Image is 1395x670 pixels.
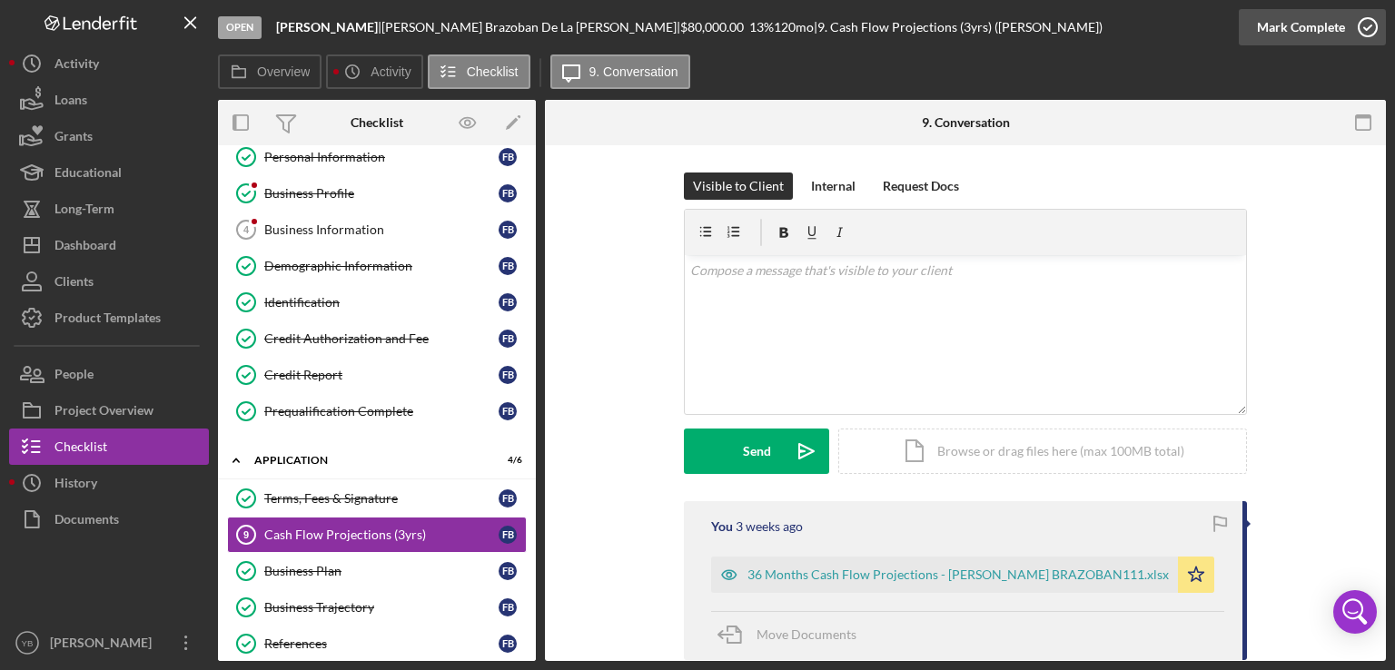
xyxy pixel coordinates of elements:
[264,404,499,419] div: Prequalification Complete
[227,212,527,248] a: 4Business InformationFB
[9,45,209,82] button: Activity
[264,186,499,201] div: Business Profile
[264,491,499,506] div: Terms, Fees & Signature
[54,300,161,340] div: Product Templates
[22,638,34,648] text: YB
[218,16,262,39] div: Open
[589,64,678,79] label: 9. Conversation
[243,529,249,540] tspan: 9
[499,330,517,348] div: F B
[747,567,1169,582] div: 36 Months Cash Flow Projections - [PERSON_NAME] BRAZOBAN111.xlsx
[9,429,209,465] button: Checklist
[499,402,517,420] div: F B
[276,19,378,34] b: [PERSON_NAME]
[1239,9,1386,45] button: Mark Complete
[811,172,856,200] div: Internal
[1257,9,1345,45] div: Mark Complete
[9,625,209,661] button: YB[PERSON_NAME]
[264,259,499,273] div: Demographic Information
[499,257,517,275] div: F B
[264,331,499,346] div: Credit Authorization and Fee
[227,626,527,662] a: ReferencesFB
[227,175,527,212] a: Business ProfileFB
[9,356,209,392] button: People
[9,154,209,191] button: Educational
[264,636,499,651] div: References
[227,517,527,553] a: 9Cash Flow Projections (3yrs)FB
[227,357,527,393] a: Credit ReportFB
[499,562,517,580] div: F B
[499,489,517,507] div: F B
[711,519,733,534] div: You
[499,635,517,653] div: F B
[499,184,517,202] div: F B
[218,54,322,89] button: Overview
[54,263,94,304] div: Clients
[684,172,793,200] button: Visible to Client
[264,295,499,310] div: Identification
[227,480,527,517] a: Terms, Fees & SignatureFB
[9,501,209,537] button: Documents
[499,148,517,166] div: F B
[54,82,87,123] div: Loans
[874,172,968,200] button: Request Docs
[680,20,749,34] div: $80,000.00
[883,172,959,200] div: Request Docs
[264,527,499,542] div: Cash Flow Projections (3yrs)
[499,598,517,616] div: F B
[743,429,771,474] div: Send
[499,221,517,239] div: F B
[254,455,477,466] div: Application
[54,465,97,506] div: History
[757,626,856,642] span: Move Documents
[9,392,209,429] button: Project Overview
[264,368,499,382] div: Credit Report
[227,284,527,320] a: IdentificationFB
[736,519,803,534] time: 2025-08-12 22:34
[9,118,209,154] button: Grants
[490,455,522,466] div: 4 / 6
[499,293,517,311] div: F B
[550,54,690,89] button: 9. Conversation
[276,20,381,34] div: |
[814,20,1103,34] div: | 9. Cash Flow Projections (3yrs) ([PERSON_NAME])
[54,227,116,268] div: Dashboard
[802,172,865,200] button: Internal
[371,64,411,79] label: Activity
[54,392,153,433] div: Project Overview
[774,20,814,34] div: 120 mo
[711,557,1214,593] button: 36 Months Cash Flow Projections - [PERSON_NAME] BRAZOBAN111.xlsx
[227,320,527,357] a: Credit Authorization and FeeFB
[243,224,250,235] tspan: 4
[693,172,784,200] div: Visible to Client
[54,191,114,232] div: Long-Term
[467,64,519,79] label: Checklist
[381,20,680,34] div: [PERSON_NAME] Brazoban De La [PERSON_NAME] |
[9,465,209,501] button: History
[749,20,774,34] div: 13 %
[264,600,499,615] div: Business Trajectory
[9,227,209,263] button: Dashboard
[264,222,499,237] div: Business Information
[922,115,1010,130] div: 9. Conversation
[227,393,527,429] a: Prequalification CompleteFB
[54,154,122,195] div: Educational
[54,45,99,86] div: Activity
[9,82,209,118] a: Loans
[227,139,527,175] a: Personal InformationFB
[684,429,829,474] button: Send
[227,589,527,626] a: Business TrajectoryFB
[326,54,422,89] button: Activity
[9,263,209,300] button: Clients
[264,150,499,164] div: Personal Information
[45,625,163,665] div: [PERSON_NAME]
[54,501,119,542] div: Documents
[9,300,209,336] a: Product Templates
[264,564,499,578] div: Business Plan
